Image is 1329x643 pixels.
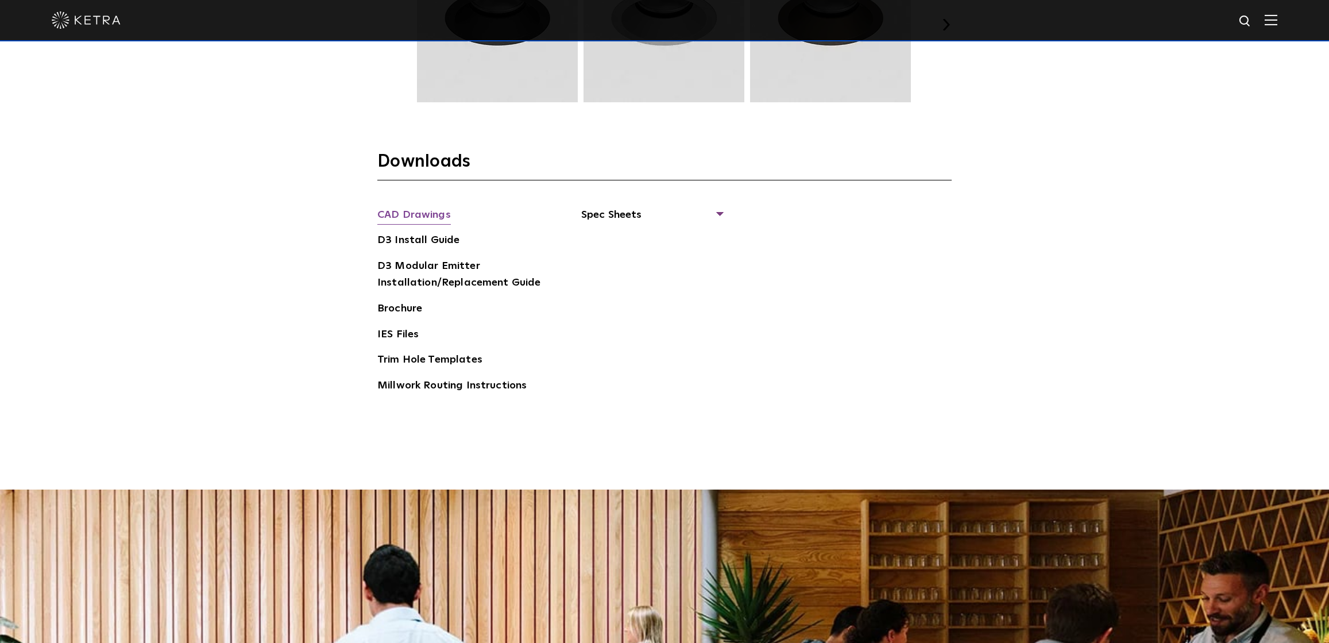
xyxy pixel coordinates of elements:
a: Millwork Routing Instructions [377,378,527,396]
a: D3 Install Guide [377,232,459,251]
a: Trim Hole Templates [377,352,482,370]
a: IES Files [377,326,419,345]
span: Spec Sheets [581,207,722,232]
img: Hamburger%20Nav.svg [1265,14,1277,25]
a: CAD Drawings [377,207,451,225]
a: D3 Modular Emitter Installation/Replacement Guide [377,258,550,293]
a: Brochure [377,301,422,319]
img: ketra-logo-2019-white [52,11,121,29]
img: search icon [1238,14,1253,29]
h3: Downloads [377,151,952,180]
